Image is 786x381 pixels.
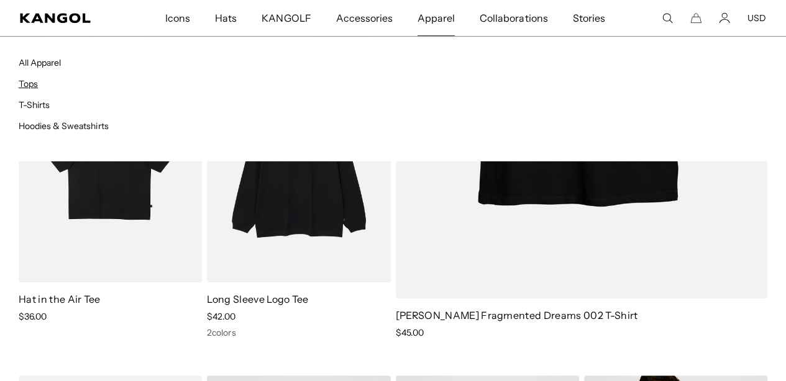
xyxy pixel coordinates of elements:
a: Kangol [20,13,109,23]
summary: Search here [662,12,673,24]
a: T-Shirts [19,99,50,110]
a: Account [719,12,730,24]
img: Hat in the Air Tee [19,53,202,283]
button: USD [747,12,766,24]
span: $45.00 [396,327,424,338]
a: [PERSON_NAME] Fragmented Dreams 002 T-Shirt [396,309,638,321]
span: $36.00 [19,311,47,322]
a: Tops [19,78,38,89]
img: Long Sleeve Logo Tee [207,53,390,283]
button: Cart [690,12,701,24]
div: 2 colors [207,327,390,338]
a: Long Sleeve Logo Tee [207,293,308,305]
span: $42.00 [207,311,235,322]
a: All Apparel [19,57,61,68]
a: Hat in the Air Tee [19,293,101,305]
a: Hoodies & Sweatshirts [19,120,109,132]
